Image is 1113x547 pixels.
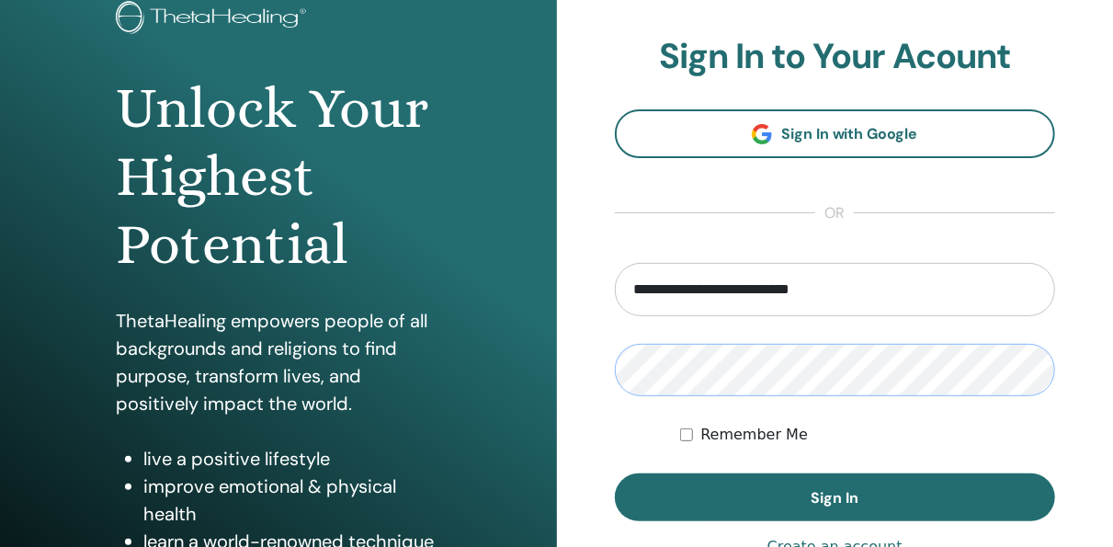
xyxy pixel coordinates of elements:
li: improve emotional & physical health [143,473,441,528]
label: Remember Me [700,424,808,446]
h2: Sign In to Your Acount [615,36,1056,78]
li: live a positive lifestyle [143,445,441,473]
p: ThetaHealing empowers people of all backgrounds and religions to find purpose, transform lives, a... [116,307,441,417]
div: Keep me authenticated indefinitely or until I manually logout [680,424,1055,446]
span: or [815,202,854,224]
a: Sign In with Google [615,109,1056,158]
span: Sign In [811,488,858,507]
span: Sign In with Google [781,124,918,143]
h1: Unlock Your Highest Potential [116,74,441,279]
button: Sign In [615,473,1056,521]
